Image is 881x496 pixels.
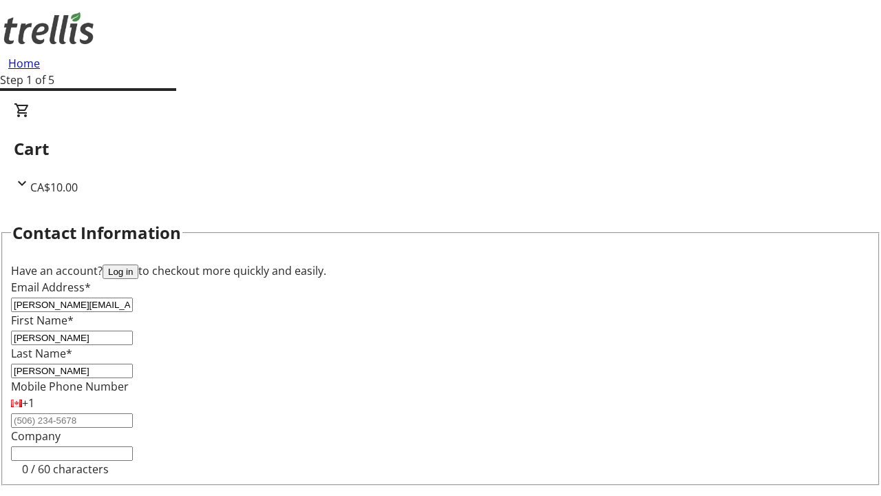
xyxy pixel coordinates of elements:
[12,220,181,245] h2: Contact Information
[11,413,133,428] input: (506) 234-5678
[14,102,867,196] div: CartCA$10.00
[11,280,91,295] label: Email Address*
[11,428,61,444] label: Company
[14,136,867,161] h2: Cart
[11,379,129,394] label: Mobile Phone Number
[22,462,109,477] tr-character-limit: 0 / 60 characters
[30,180,78,195] span: CA$10.00
[11,262,870,279] div: Have an account? to checkout more quickly and easily.
[103,265,138,279] button: Log in
[11,313,74,328] label: First Name*
[11,346,72,361] label: Last Name*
